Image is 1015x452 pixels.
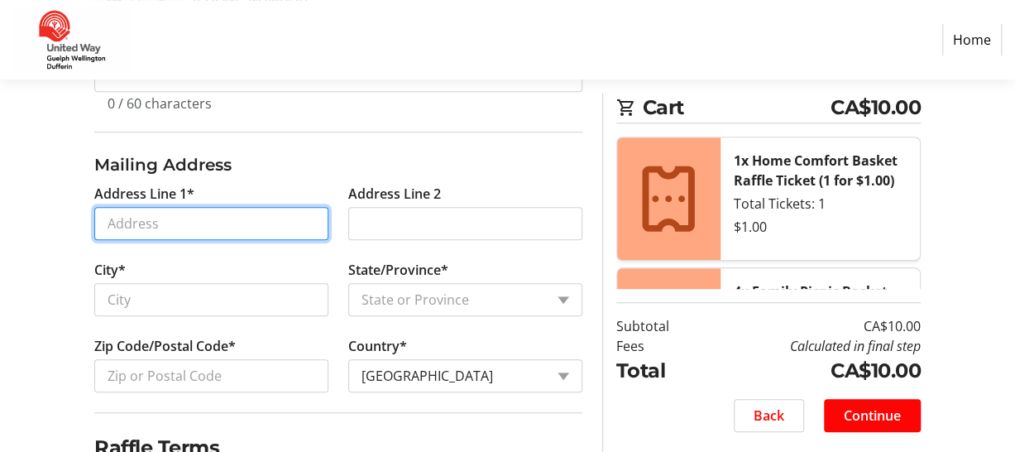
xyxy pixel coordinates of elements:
[734,217,907,237] div: $1.00
[94,260,126,280] label: City*
[94,152,582,177] h3: Mailing Address
[824,399,921,432] button: Continue
[348,336,407,356] label: Country*
[643,93,831,123] span: Cart
[831,93,921,123] span: CA$10.00
[616,336,704,356] td: Fees
[94,207,328,240] input: Address
[94,184,194,204] label: Address Line 1*
[108,94,212,113] tr-character-limit: 0 / 60 characters
[734,194,907,214] div: Total Tickets: 1
[734,151,898,190] strong: 1x Home Comfort Basket Raffle Ticket (1 for $1.00)
[704,316,921,336] td: CA$10.00
[734,282,894,320] strong: 4x Family Picnic Basket Raffle Ticket (1 for $1.00)
[754,406,784,426] span: Back
[94,336,236,356] label: Zip Code/Postal Code*
[94,359,328,392] input: Zip or Postal Code
[348,260,448,280] label: State/Province*
[616,316,704,336] td: Subtotal
[942,24,1002,55] a: Home
[616,356,704,386] td: Total
[94,283,328,316] input: City
[13,7,131,73] img: United Way Guelph Wellington Dufferin's Logo
[348,184,441,204] label: Address Line 2
[844,406,901,426] span: Continue
[704,336,921,356] td: Calculated in final step
[734,399,804,432] button: Back
[704,356,921,386] td: CA$10.00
